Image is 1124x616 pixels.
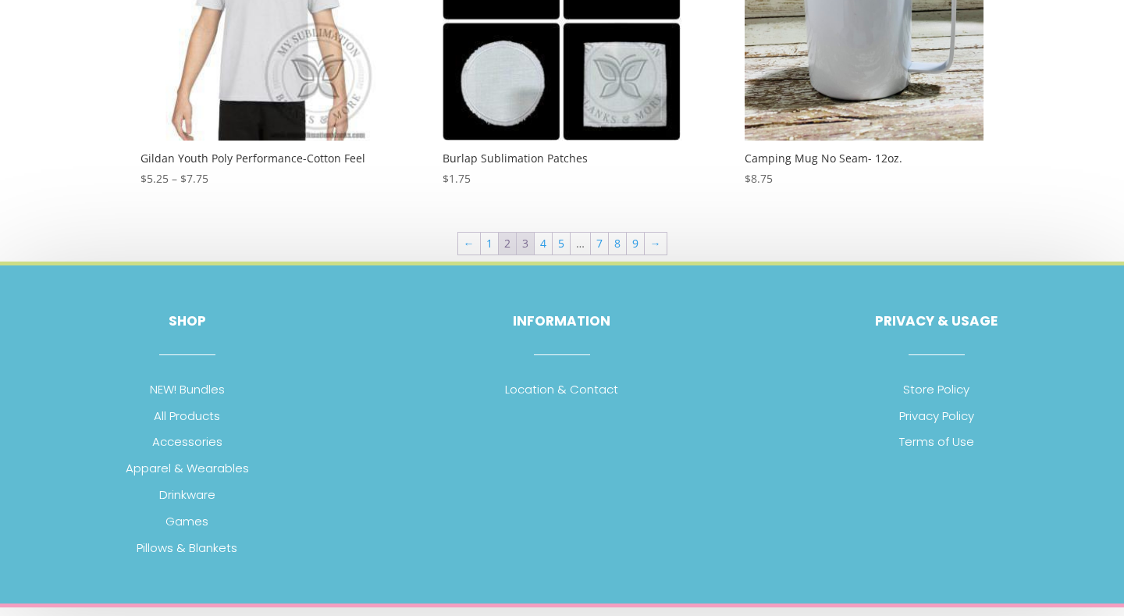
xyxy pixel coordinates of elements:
span: $ [180,171,187,186]
a: Page 8 [609,233,626,255]
p: Store Policy [749,380,1124,399]
span: $ [140,171,147,186]
nav: Product Pagination [140,231,983,262]
bdi: 1.75 [443,171,471,186]
span: $ [443,171,449,186]
span: $ [745,171,751,186]
h2: Burlap Sublimation Patches [443,148,681,169]
a: Page 7 [591,233,608,255]
bdi: 8.75 [745,171,773,186]
p: Terms of Use [749,433,1124,451]
h2: Gildan Youth Poly Performance-Cotton Feel [140,148,379,169]
bdi: 5.25 [140,171,169,186]
span: … [571,233,590,255]
span: – [172,171,177,186]
a: Page 3 [517,233,534,255]
bdi: 7.75 [180,171,208,186]
a: ← [458,233,480,255]
a: Page 1 [481,233,498,255]
a: Page 9 [627,233,644,255]
p: Location & Contact [375,380,749,399]
p: Privacy & Usage [749,312,1124,331]
p: Privacy Policy [749,407,1124,426]
p: Information [375,312,749,331]
a: Page 4 [535,233,552,255]
a: → [645,233,667,255]
h2: Camping Mug No Seam- 12oz. [745,148,983,169]
span: Page 2 [499,233,516,255]
a: Page 5 [553,233,570,255]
